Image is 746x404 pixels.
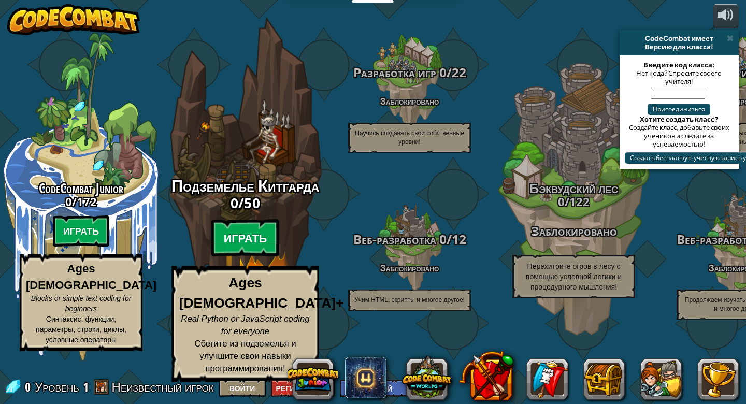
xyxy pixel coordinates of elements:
span: Учим HTML, скрипты и многое другое! [354,296,465,304]
button: Войти [219,380,266,397]
span: Blocks or simple text coding for beginners [31,294,132,313]
h4: Заблокировано [327,96,492,106]
span: 50 [244,193,260,212]
span: 0 [558,194,565,209]
div: Введите код класса: [625,61,734,69]
strong: Ages [DEMOGRAPHIC_DATA]+ [179,276,344,311]
span: 172 [77,194,97,209]
span: Сбегите из подземелья и улучшите свои навыки программирования! [194,339,296,373]
span: Разработка игр [353,64,436,81]
h3: / [327,233,492,247]
strong: Ages [DEMOGRAPHIC_DATA] [26,262,156,291]
h3: / [327,66,492,80]
button: Регулировать громкость [713,4,739,28]
span: Веб-разработка [353,230,436,248]
div: Хотите создать класс? [625,115,734,123]
span: Real Python or JavaScript coding for everyone [181,314,309,336]
span: 0 [231,193,239,212]
button: Регистрация [271,380,335,397]
span: 12 [452,230,466,248]
h3: Заблокировано [492,224,656,238]
span: 122 [569,194,590,209]
span: Бэквудский лес [529,179,618,197]
h3: / [147,195,343,210]
span: 22 [452,64,466,81]
span: Уровень [35,379,79,396]
h3: / [492,195,656,208]
span: Перехитрите огров в лесу с помощью условной логики и процедурного мышления! [526,262,622,291]
btn: Играть [53,215,110,247]
span: 0 [25,379,34,395]
btn: Играть [211,220,280,257]
img: CodeCombat - Learn how to code by playing a game [7,4,140,35]
span: Неизвестный игрок [112,379,214,395]
span: Научись создавать свои собственные уровни! [355,129,464,146]
span: 0 [436,230,447,248]
div: CodeCombat имеет [624,34,735,42]
div: Создайте класс, добавьте своих учеников и следите за успеваемостью! [625,123,734,148]
div: Нет кода? Спросите своего учителя! [625,69,734,85]
span: 1 [83,379,89,395]
span: 0 [436,64,447,81]
button: Присоединиться [648,104,710,115]
span: Синтаксис, функции, параметры, строки, циклы, условные операторы [36,315,126,344]
span: Подземелье Китгарда [171,175,320,197]
span: CodeCombat Junior [39,179,123,197]
h4: Заблокировано [327,263,492,273]
span: 0 [65,194,72,209]
div: Версию для класса! [624,42,735,51]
